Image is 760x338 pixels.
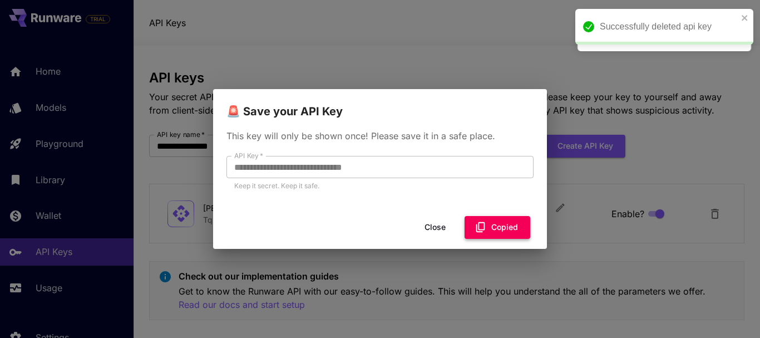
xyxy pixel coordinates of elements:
[410,216,460,239] button: Close
[234,151,263,160] label: API Key
[600,20,738,33] div: Successfully deleted api key
[213,89,547,120] h2: 🚨 Save your API Key
[465,216,530,239] button: Copied
[234,180,526,192] p: Keep it secret. Keep it safe.
[741,13,749,22] button: close
[226,129,534,143] p: This key will only be shown once! Please save it in a safe place.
